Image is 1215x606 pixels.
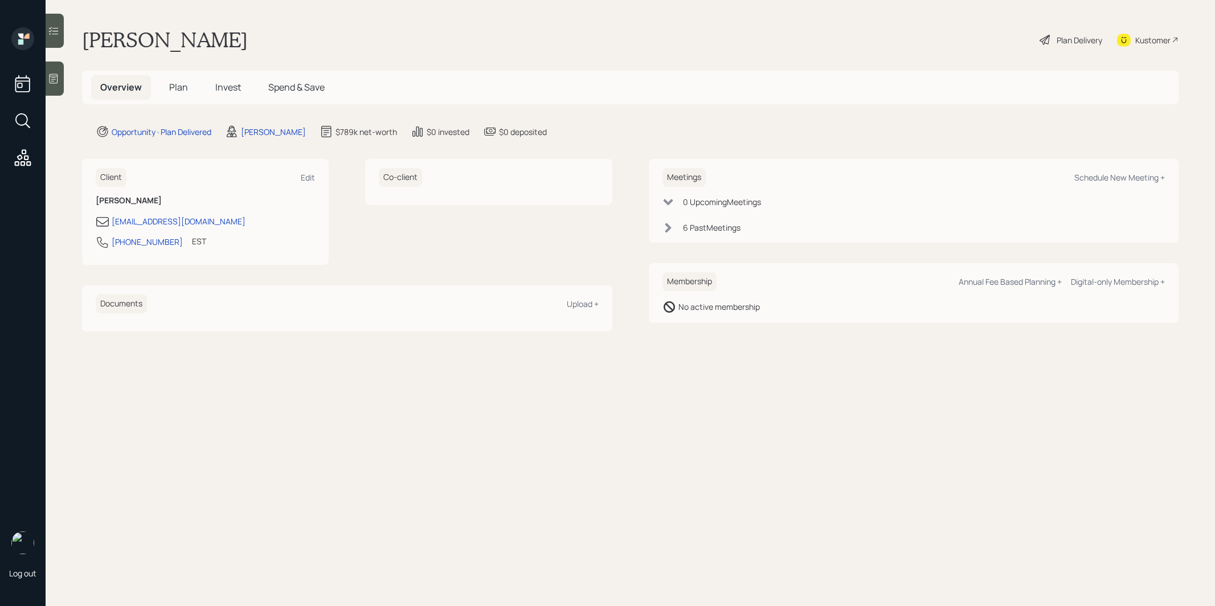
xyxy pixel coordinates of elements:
[169,81,188,93] span: Plan
[192,235,206,247] div: EST
[1074,172,1165,183] div: Schedule New Meeting +
[241,126,306,138] div: [PERSON_NAME]
[683,222,741,234] div: 6 Past Meeting s
[662,168,706,187] h6: Meetings
[215,81,241,93] span: Invest
[499,126,547,138] div: $0 deposited
[301,172,315,183] div: Edit
[379,168,422,187] h6: Co-client
[662,272,717,291] h6: Membership
[96,168,126,187] h6: Client
[112,236,183,248] div: [PHONE_NUMBER]
[678,301,760,313] div: No active membership
[82,27,248,52] h1: [PERSON_NAME]
[96,196,315,206] h6: [PERSON_NAME]
[336,126,397,138] div: $789k net-worth
[268,81,325,93] span: Spend & Save
[112,126,211,138] div: Opportunity · Plan Delivered
[427,126,469,138] div: $0 invested
[683,196,761,208] div: 0 Upcoming Meeting s
[959,276,1062,287] div: Annual Fee Based Planning +
[1071,276,1165,287] div: Digital-only Membership +
[112,215,246,227] div: [EMAIL_ADDRESS][DOMAIN_NAME]
[96,294,147,313] h6: Documents
[1057,34,1102,46] div: Plan Delivery
[9,568,36,579] div: Log out
[567,298,599,309] div: Upload +
[1135,34,1171,46] div: Kustomer
[11,531,34,554] img: treva-nostdahl-headshot.png
[100,81,142,93] span: Overview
